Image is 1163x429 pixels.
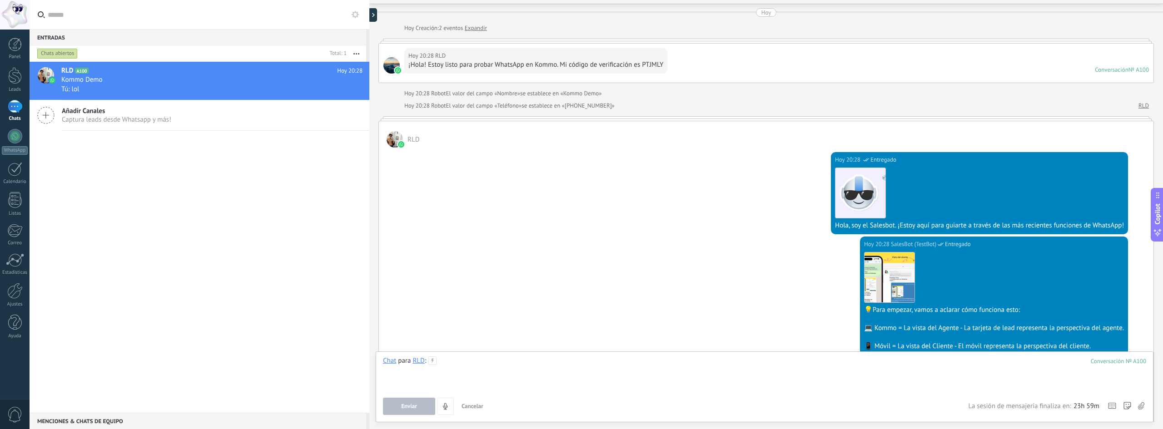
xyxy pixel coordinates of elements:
[383,398,435,415] button: Enviar
[61,66,73,75] span: RLD
[2,240,28,246] div: Correo
[408,51,435,60] div: Hoy 20:28
[835,168,885,218] img: 183.png
[864,240,891,249] div: Hoy 20:28
[1138,101,1149,110] a: RLD
[61,85,79,94] span: Tú: lol
[2,54,28,60] div: Panel
[30,413,366,429] div: Menciones & Chats de equipo
[395,67,401,74] img: waba.svg
[835,221,1124,230] div: Hola, soy el Salesbot. ¡Estoy aquí para guiarte a través de las más recientes funciones de WhatsApp!
[383,57,400,74] span: RLD
[2,270,28,276] div: Estadísticas
[2,116,28,122] div: Chats
[368,8,377,22] div: Ocultar
[37,48,78,59] div: Chats abiertos
[49,77,55,84] img: icon
[1091,357,1146,365] div: 100
[413,356,425,365] div: RLD
[891,240,936,249] span: SalesBot (TestBot)
[62,107,171,115] span: Añadir Canales
[520,89,601,98] span: se establece en «Kommo Demo»
[30,62,369,100] a: avatariconRLDA100Hoy 20:28Kommo DemoTú: lol
[1095,66,1128,74] div: Conversación
[439,24,463,33] span: 2 eventos
[2,87,28,93] div: Leads
[404,101,431,110] div: Hoy 20:28
[761,8,771,17] div: Hoy
[864,342,1124,351] div: 📱 Móvil = La vista del Cliente - El móvil representa la perspectiva del cliente.
[2,333,28,339] div: Ayuda
[1128,66,1149,74] div: № A100
[2,146,28,155] div: WhatsApp
[968,402,1099,411] div: La sesión de mensajería finaliza en
[864,306,1124,315] div: 💡Para empezar, vamos a aclarar cómo funciona esto:
[968,402,1071,411] span: La sesión de mensajería finaliza en:
[1153,203,1162,224] span: Copilot
[1074,402,1099,411] span: 23h 59m
[2,211,28,217] div: Listas
[30,29,366,45] div: Entradas
[446,89,520,98] span: El valor del campo «Nombre»
[404,89,431,98] div: Hoy 20:28
[446,101,522,110] span: El valor del campo «Teléfono»
[425,356,426,365] span: :
[398,356,411,365] span: para
[398,141,404,148] img: waba.svg
[458,398,487,415] button: Cancelar
[865,252,914,302] img: 1ece0747-f1f6-4b64-9eb4-365c1e9053e5
[326,49,347,58] div: Total: 1
[522,101,615,110] span: se establece en «[PHONE_NUMBER]»
[401,403,417,409] span: Enviar
[404,24,416,33] div: Hoy
[408,135,420,144] span: RLD
[835,155,862,164] div: Hoy 20:28
[462,402,483,410] span: Cancelar
[870,155,896,164] span: Entregado
[2,179,28,185] div: Calendario
[431,89,446,97] span: Robot
[347,45,366,62] button: Más
[404,24,487,33] div: Creación:
[61,75,103,84] span: Kommo Demo
[62,115,171,124] span: Captura leads desde Whatsapp y más!
[431,102,446,109] span: Robot
[864,324,1124,333] div: 💻 Kommo = La vista del Agente - La tarjeta de lead representa la perspectiva del agente.
[945,240,971,249] span: Entregado
[435,51,446,60] span: RLD
[465,24,487,33] a: Expandir
[408,60,663,69] div: ¡Hola! Estoy listo para probar WhatsApp en Kommo. Mi código de verificación es PTJMLY
[387,131,403,148] span: RLD
[2,301,28,307] div: Ajustes
[337,66,363,75] span: Hoy 20:28
[75,68,88,74] span: A100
